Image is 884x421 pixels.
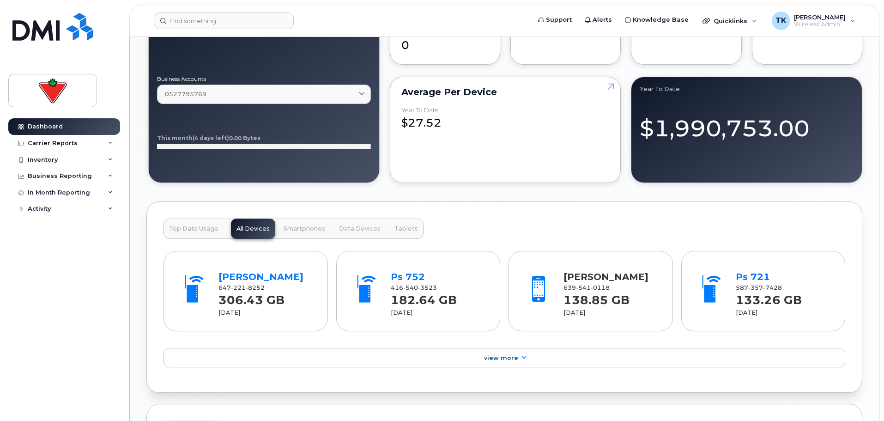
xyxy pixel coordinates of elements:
span: Support [546,15,572,24]
div: [DATE] [391,309,484,317]
strong: 138.85 GB [563,288,630,307]
span: 0527795769 [165,90,206,98]
span: 541 [576,284,591,291]
label: Business Accounts [157,76,371,82]
span: Knowledge Base [633,15,689,24]
a: 0527795769 [157,85,371,104]
a: Support [532,11,578,29]
a: Knowledge Base [618,11,695,29]
tspan: 0.00 Bytes [229,134,260,141]
a: Alerts [578,11,618,29]
span: TK [775,15,787,26]
span: 357 [748,284,763,291]
a: [PERSON_NAME] [563,271,648,282]
a: Ps 721 [736,271,770,282]
button: Smartphones [278,219,331,239]
span: Top Data Usage [169,225,218,232]
tspan: This month [157,134,193,141]
div: $1,990,753.00 [640,104,854,144]
button: Tablets [389,219,424,239]
strong: 133.26 GB [736,288,802,307]
div: Year to Date [401,107,439,114]
div: 0 [401,29,489,53]
span: 647 [218,284,265,291]
div: [DATE] [218,309,311,317]
span: 587 [736,284,782,291]
span: Tablets [394,225,418,232]
div: Year to Date [640,85,854,93]
div: Tatiana Kostenyuk [765,12,862,30]
strong: 306.43 GB [218,288,285,307]
div: [DATE] [563,309,656,317]
span: 3523 [418,284,437,291]
div: Quicklinks [696,12,763,30]
div: Average per Device [401,88,610,96]
span: 540 [403,284,418,291]
span: 221 [231,284,246,291]
span: 8252 [246,284,265,291]
div: $27.52 [401,107,610,131]
span: 416 [391,284,437,291]
button: Top Data Usage [163,219,224,239]
button: Data Devices [333,219,386,239]
div: [DATE] [736,309,829,317]
tspan: (4 days left) [193,134,229,141]
a: View More [163,348,845,367]
input: Find something... [154,12,294,29]
span: View More [484,354,518,361]
span: 639 [563,284,610,291]
a: Ps 752 [391,271,425,282]
span: 0118 [591,284,610,291]
span: Alerts [593,15,612,24]
span: [PERSON_NAME] [794,13,846,21]
span: Quicklinks [714,17,747,24]
strong: 182.64 GB [391,288,457,307]
span: Wireless Admin [794,21,846,28]
a: [PERSON_NAME] [218,271,303,282]
span: 7428 [763,284,782,291]
span: Data Devices [339,225,381,232]
span: Smartphones [284,225,325,232]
